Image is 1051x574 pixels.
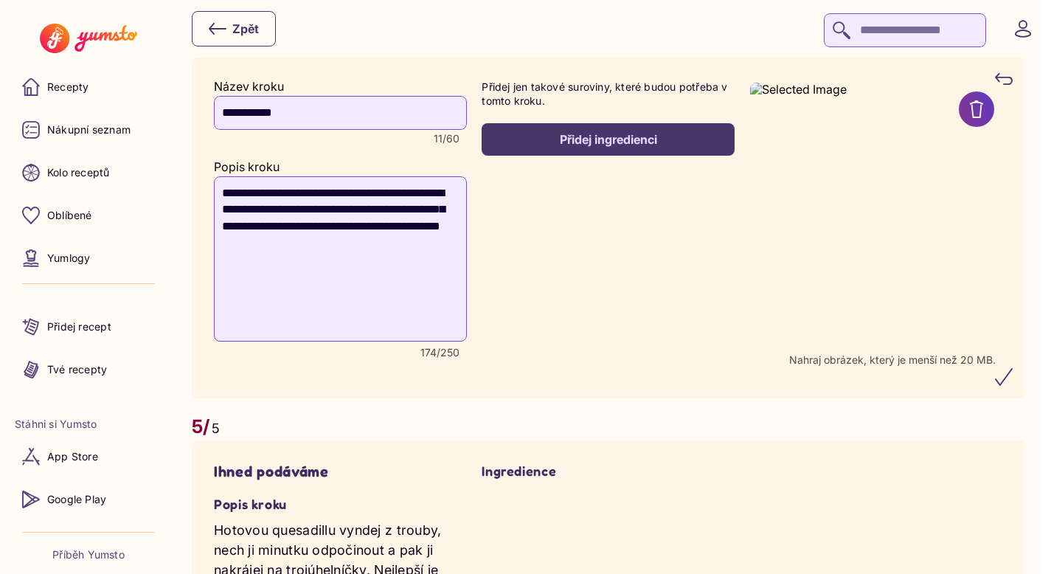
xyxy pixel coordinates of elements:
[212,418,220,438] p: 5
[15,241,162,276] a: Yumlogy
[15,309,162,345] a: Přidej recept
[47,208,92,223] p: Oblíbené
[15,352,162,387] a: Tvé recepty
[214,159,280,174] label: Popis kroku
[482,463,735,480] h5: Ingredience
[52,547,125,562] a: Příběh Yumsto
[420,347,459,359] span: Character count
[47,251,90,266] p: Yumlogy
[789,354,996,366] p: Nahraj obrázek, který je menší než 20 MB.
[47,362,107,377] p: Tvé recepty
[209,20,259,38] div: Zpět
[15,198,162,233] a: Oblíbené
[434,133,459,145] span: Character count
[214,463,467,481] h4: Ihned podáváme
[40,24,136,53] img: Yumsto logo
[15,69,162,105] a: Recepty
[47,449,98,464] p: App Store
[482,80,735,108] p: Přidej jen takové suroviny, které budou potřeba v tomto kroku.
[15,155,162,190] a: Kolo receptů
[15,417,162,432] li: Stáhni si Yumsto
[15,112,162,148] a: Nákupní seznam
[47,122,131,137] p: Nákupní seznam
[214,496,467,513] h5: Popis kroku
[482,123,735,156] button: Přidej ingredienci
[192,11,276,46] button: Zpět
[15,482,162,517] a: Google Play
[750,83,1003,341] img: Selected Image
[15,439,162,474] a: App Store
[498,131,718,148] div: Přidej ingredienci
[47,319,111,334] p: Přidej recept
[214,79,284,94] label: Název kroku
[47,492,106,507] p: Google Play
[47,165,110,180] p: Kolo receptů
[192,413,210,441] p: 5/
[47,80,89,94] p: Recepty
